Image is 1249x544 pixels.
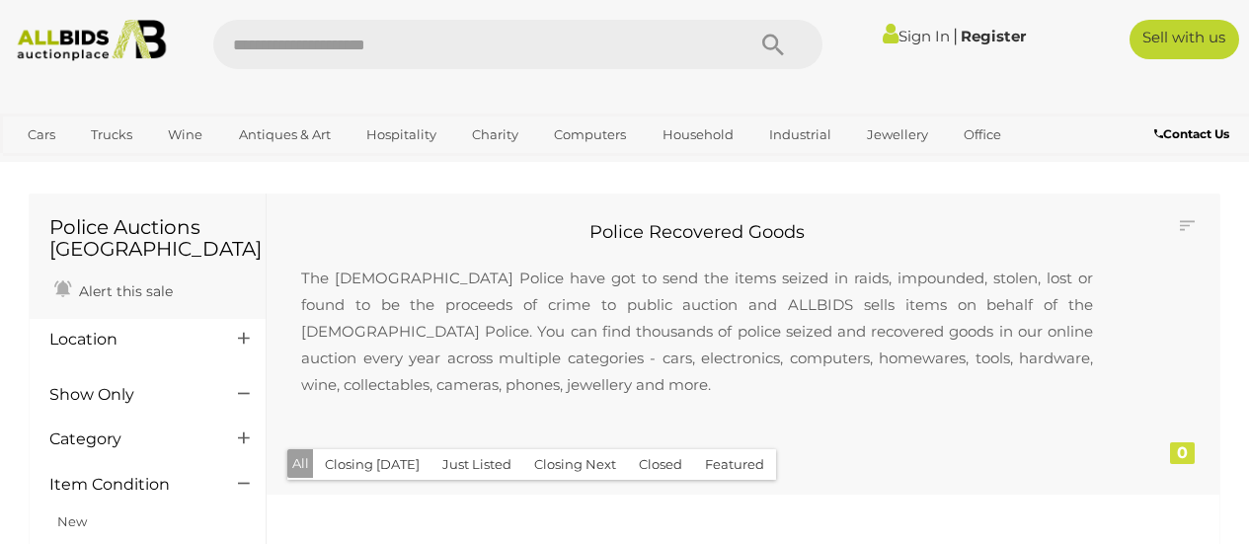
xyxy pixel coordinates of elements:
[951,118,1014,151] a: Office
[353,118,449,151] a: Hospitality
[15,151,81,184] a: Sports
[226,118,344,151] a: Antiques & Art
[91,151,257,184] a: [GEOGRAPHIC_DATA]
[541,118,639,151] a: Computers
[74,282,173,300] span: Alert this sale
[459,118,531,151] a: Charity
[724,20,822,69] button: Search
[627,449,694,480] button: Closed
[693,449,776,480] button: Featured
[883,27,950,45] a: Sign In
[49,476,208,494] h4: Item Condition
[49,430,208,448] h4: Category
[9,20,174,61] img: Allbids.com.au
[650,118,746,151] a: Household
[313,449,431,480] button: Closing [DATE]
[1154,123,1234,145] a: Contact Us
[1154,126,1229,141] b: Contact Us
[961,27,1026,45] a: Register
[15,118,68,151] a: Cars
[49,386,208,404] h4: Show Only
[49,331,208,349] h4: Location
[1130,20,1239,59] a: Sell with us
[287,449,314,478] button: All
[57,513,87,529] a: New
[953,25,958,46] span: |
[756,118,844,151] a: Industrial
[49,274,178,304] a: Alert this sale
[281,245,1113,418] p: The [DEMOGRAPHIC_DATA] Police have got to send the items seized in raids, impounded, stolen, lost...
[49,216,246,260] h1: Police Auctions [GEOGRAPHIC_DATA]
[281,223,1113,243] h2: Police Recovered Goods
[1170,442,1195,464] div: 0
[854,118,941,151] a: Jewellery
[78,118,145,151] a: Trucks
[155,118,215,151] a: Wine
[430,449,523,480] button: Just Listed
[522,449,628,480] button: Closing Next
